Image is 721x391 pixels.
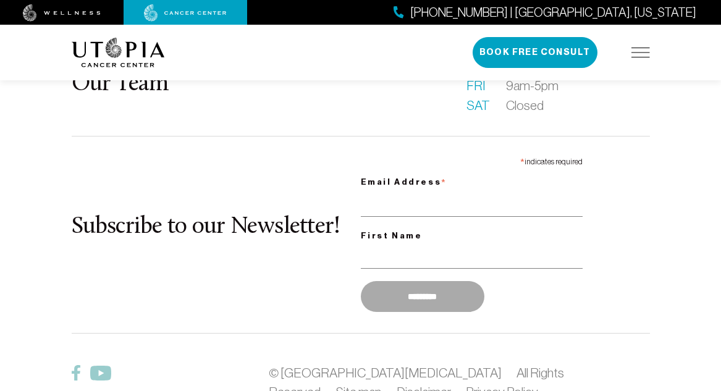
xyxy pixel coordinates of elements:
img: cancer center [144,4,227,22]
img: Facebook [72,365,80,380]
div: indicates required [361,151,583,169]
label: Email Address [361,169,583,191]
a: [PHONE_NUMBER] | [GEOGRAPHIC_DATA], [US_STATE] [394,4,696,22]
button: Book Free Consult [473,37,597,68]
img: icon-hamburger [631,48,650,57]
a: © [GEOGRAPHIC_DATA][MEDICAL_DATA] [269,366,501,380]
img: logo [72,38,165,67]
span: Fri [466,76,491,96]
img: Twitter [90,366,111,380]
label: First Name [361,229,583,243]
span: Sat [466,96,491,116]
span: [PHONE_NUMBER] | [GEOGRAPHIC_DATA], [US_STATE] [410,4,696,22]
img: wellness [23,4,101,22]
h2: Subscribe to our Newsletter! [72,214,361,240]
a: Our Team [72,72,169,96]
